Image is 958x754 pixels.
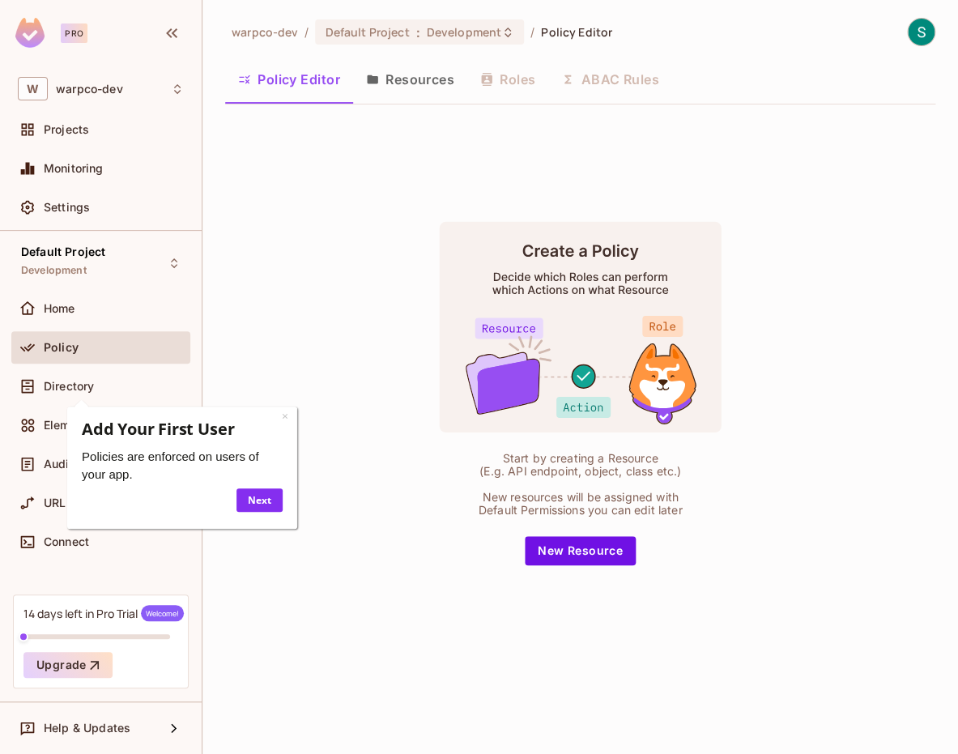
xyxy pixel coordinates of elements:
button: Upgrade [23,652,113,678]
span: Connect [44,535,89,548]
span: Elements [44,419,94,432]
div: 14 days left in Pro Trial [23,605,184,621]
span: Audit Log [44,458,97,471]
span: Development [21,264,87,277]
span: Workspace: warpco-dev [56,83,123,96]
div: Start by creating a Resource (E.g. API endpoint, object, class etc.) [471,452,690,478]
li: / [530,24,534,40]
span: Projects [44,123,89,136]
span: Policy [44,341,79,354]
img: SReyMgAAAABJRU5ErkJggg== [15,18,45,48]
div: Close tooltip [217,13,224,31]
span: Add Your First User [17,23,169,45]
span: Settings [44,201,90,214]
img: Shubham Ranjan [908,19,935,45]
span: Monitoring [44,162,104,175]
button: Policy Editor [225,59,353,100]
span: : [415,26,420,39]
span: Policies are enforced on users of your app. [17,55,194,87]
button: Resources [353,59,467,100]
span: Default Project [21,245,105,258]
span: W [18,77,48,100]
span: Default Project [325,24,409,40]
span: Welcome! [141,605,184,621]
li: / [304,24,309,40]
span: Home [44,302,75,315]
span: Development [427,24,501,40]
span: Help & Updates [44,722,130,735]
span: the active workspace [232,24,298,40]
div: New resources will be assigned with Default Permissions you can edit later [471,491,690,517]
span: Directory [44,380,94,393]
span: URL Mapping [44,496,119,509]
a: Next [172,94,218,117]
a: × [217,14,224,29]
button: New Resource [525,536,636,565]
div: Pro [61,23,87,43]
span: Policy Editor [541,24,612,40]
